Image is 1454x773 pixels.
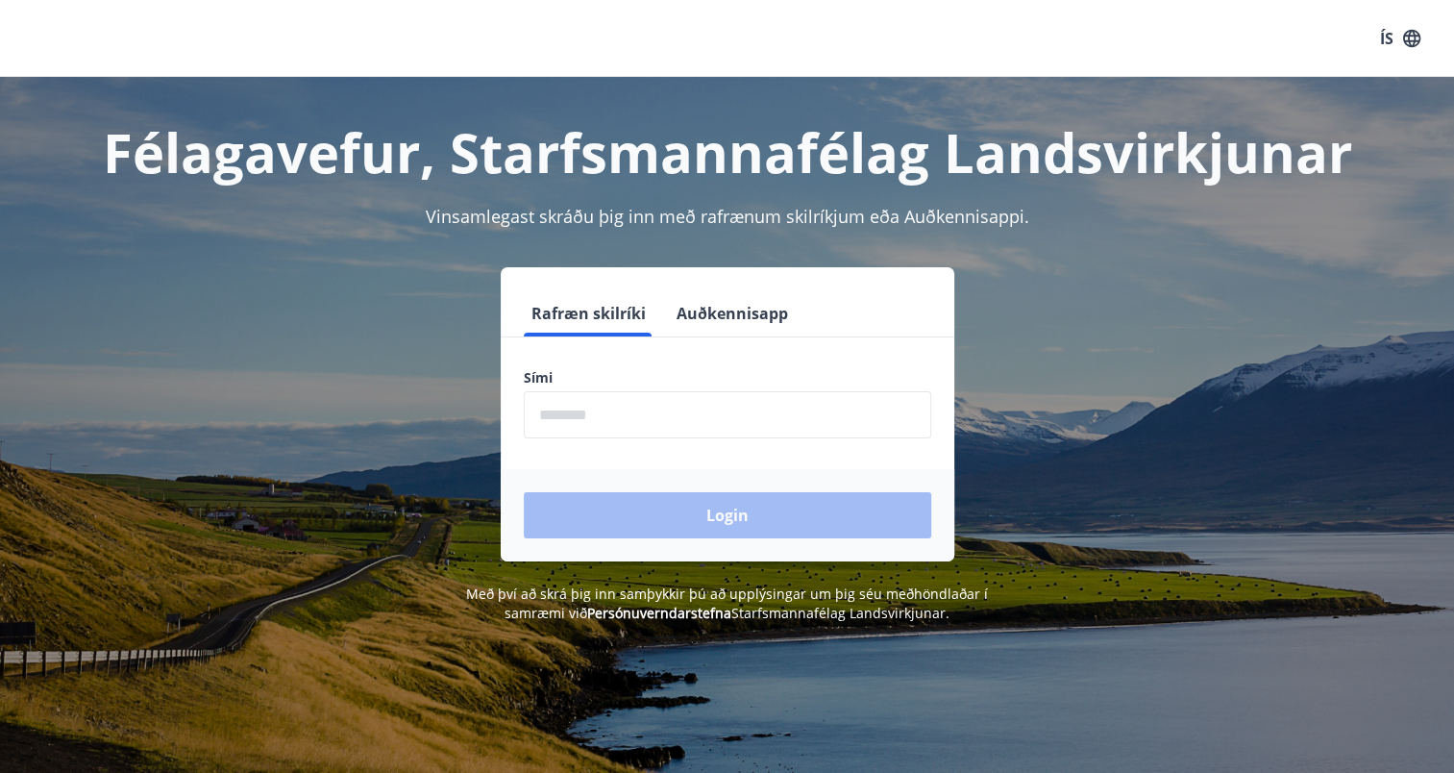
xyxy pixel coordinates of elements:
[466,585,988,622] span: Með því að skrá þig inn samþykkir þú að upplýsingar um þig séu meðhöndlaðar í samræmi við Starfsm...
[524,368,931,387] label: Sími
[426,205,1029,228] span: Vinsamlegast skráðu þig inn með rafrænum skilríkjum eða Auðkennisappi.
[59,115,1396,188] h1: Félagavefur, Starfsmannafélag Landsvirkjunar
[524,290,653,337] button: Rafræn skilríki
[669,290,796,337] button: Auðkennisapp
[1369,21,1431,56] button: ÍS
[587,604,731,622] a: Persónuverndarstefna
